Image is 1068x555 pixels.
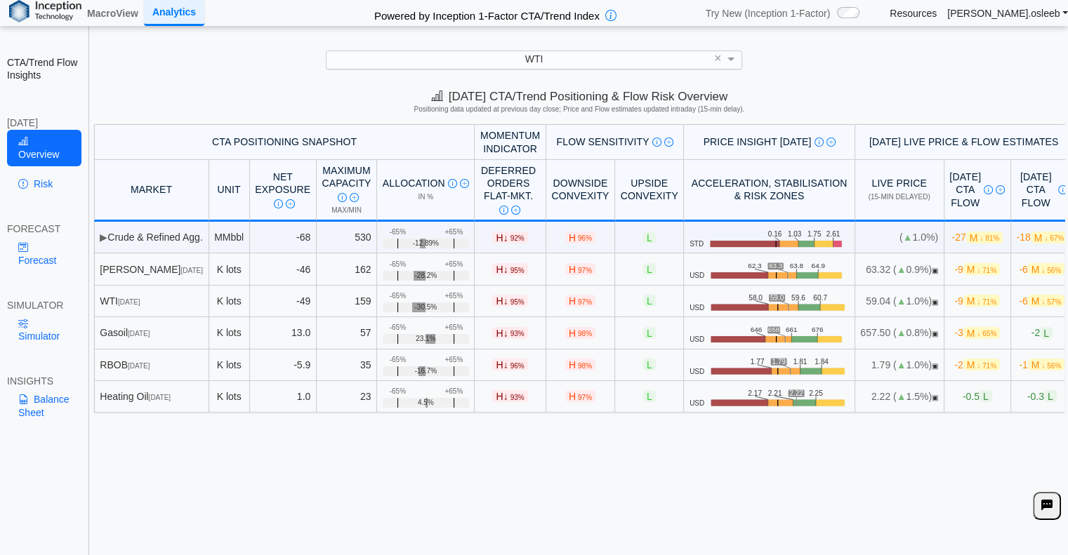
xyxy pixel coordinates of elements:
[643,327,656,339] span: L
[690,335,704,344] span: USD
[706,7,831,20] span: Try New (Inception 1-Factor)
[977,298,996,306] span: ↓ 71%
[1041,267,1061,274] span: ↓ 56%
[712,51,724,68] span: Clear value
[963,263,1000,275] span: M
[413,239,439,248] span: -12.89%
[128,362,150,370] span: [DATE]
[977,362,996,370] span: ↓ 71%
[94,222,209,253] td: Crude & Refined Agg.
[855,349,944,381] td: 1.79 ( 1.0%)
[932,298,938,306] span: OPEN: Market session is currently open.
[791,262,805,270] text: 63.8
[810,230,824,238] text: 1.75
[770,230,784,238] text: 0.16
[444,260,463,269] div: +65%
[475,124,546,160] th: Momentum Indicator
[503,232,508,243] span: ↓
[338,193,347,202] img: Info
[947,7,1068,20] a: [PERSON_NAME].osleeb
[1041,298,1061,306] span: ↓ 57%
[643,295,656,307] span: L
[390,323,406,332] div: -65%
[578,234,592,242] span: 96%
[951,232,1003,243] span: -27
[1028,359,1064,370] span: M
[855,381,944,413] td: 2.22 ( 1.5%)
[95,105,1063,114] h5: Positioning data updated at previous day close; Price and Flow estimates updated intraday (15-min...
[690,272,704,280] span: USD
[7,56,81,81] h2: CTA/Trend Flow Insights
[980,390,992,402] span: L
[431,90,727,103] span: [DATE] CTA/Trend Positioning & Flow Risk Overview
[250,286,317,317] td: -49
[565,390,595,402] span: H
[1044,390,1057,402] span: L
[897,327,907,338] span: ▲
[791,294,805,302] text: 59.6
[1028,295,1064,307] span: M
[414,303,437,312] span: -30.5%
[460,179,469,188] img: Read More
[815,138,824,147] img: Info
[503,264,508,275] span: ↓
[643,232,656,243] span: L
[100,359,203,371] div: RBOB
[897,295,907,307] span: ▲
[869,193,930,201] span: (15-min delayed)
[980,234,999,242] span: ↓ 81%
[209,222,250,253] td: MMbbl
[503,391,508,402] span: ↓
[690,399,704,408] span: USD
[274,199,283,208] img: Info
[954,295,1000,307] span: -9
[317,253,377,285] td: 162
[317,381,377,413] td: 23
[1019,295,1064,307] span: -6
[416,335,435,343] span: 23.1%
[551,135,678,148] div: Flow Sensitivity
[369,4,605,23] h2: Powered by Inception 1-Factor CTA/Trend Index
[897,359,907,370] span: ▲
[418,399,434,407] span: 4.5%
[664,138,673,147] img: Read More
[418,193,433,201] span: in %
[996,185,1005,194] img: Read More
[1031,327,1053,339] span: -2
[390,356,406,364] div: -65%
[643,390,656,402] span: L
[897,264,907,275] span: ▲
[480,164,536,215] div: Deferred Orders FLAT-MKT.
[963,327,1000,339] span: M
[331,206,362,214] span: Max/Min
[578,362,592,370] span: 98%
[749,262,763,270] text: 62.3
[814,326,826,333] text: 676
[510,330,525,337] span: 93%
[954,359,1000,370] span: -2
[7,222,81,235] div: FORECAST
[1016,170,1067,209] div: [DATE] CTA Flow
[100,263,203,276] div: [PERSON_NAME]
[684,160,855,222] th: Acceleration, Stabilisation & Risk Zones
[770,294,784,302] text: 59.0
[578,330,592,337] span: 98%
[492,263,527,275] span: H
[7,299,81,312] div: SIMULATOR
[789,389,803,397] text: 2.22
[855,286,944,317] td: 59.04 ( 1.0%)
[813,294,827,302] text: 60.7
[209,349,250,381] td: K lots
[317,349,377,381] td: 35
[751,358,765,366] text: 1.77
[510,298,525,306] span: 95%
[7,172,81,196] a: Risk
[690,368,704,376] span: USD
[954,327,1000,339] span: -3
[787,326,799,333] text: 661
[7,387,81,424] a: Balance Sheet
[128,330,150,337] span: [DATE]
[286,199,295,208] img: Read More
[525,53,543,65] span: WTI
[903,232,913,243] span: ▲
